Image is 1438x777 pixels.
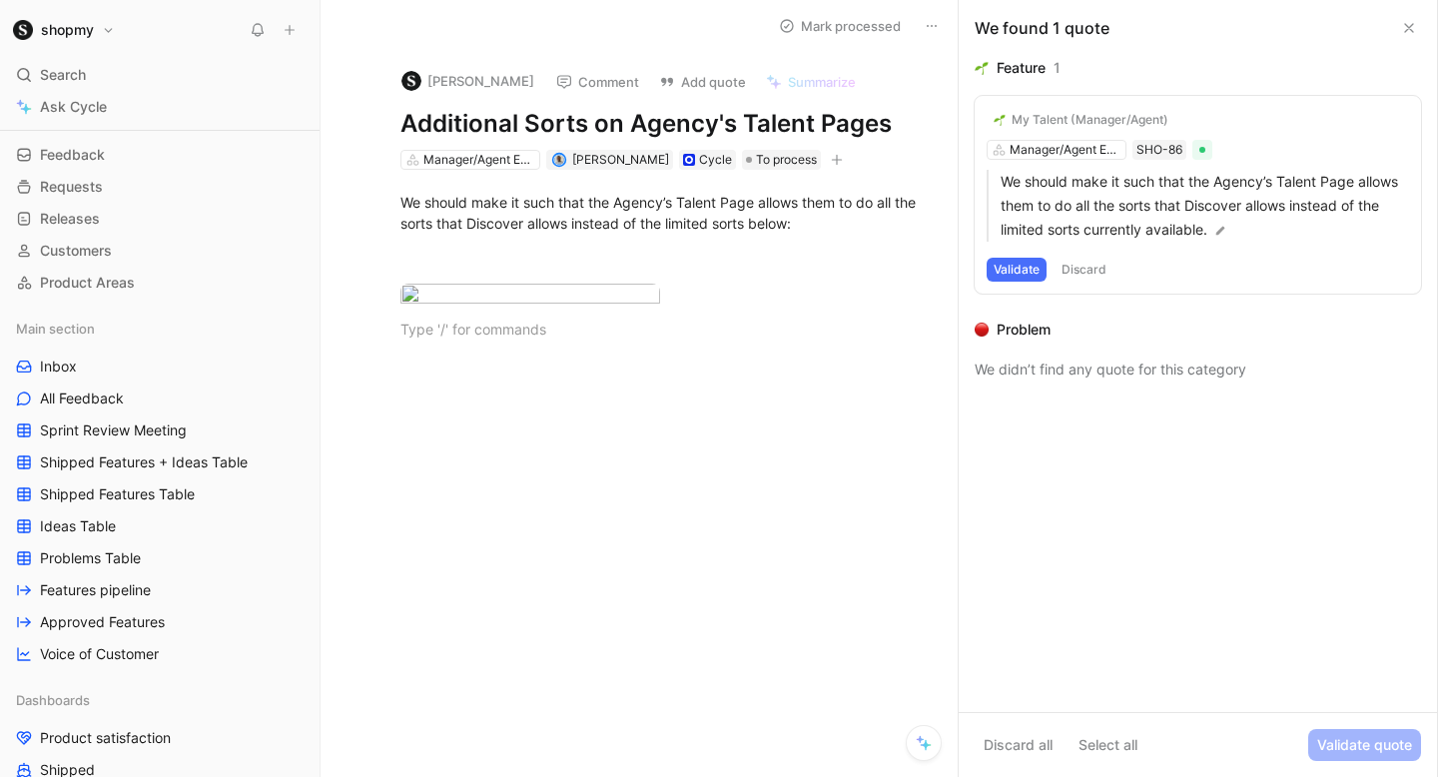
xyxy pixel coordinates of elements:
button: Validate quote [1308,729,1421,761]
a: Voice of Customer [8,639,312,669]
a: Shipped Features Table [8,479,312,509]
span: Releases [40,209,100,229]
a: Product Areas [8,268,312,298]
span: All Feedback [40,388,124,408]
h1: shopmy [41,21,94,39]
div: Problem [997,318,1051,342]
button: Summarize [757,68,865,96]
span: Approved Features [40,612,165,632]
button: View actions [284,516,304,536]
a: Releases [8,204,312,234]
a: Problems Table [8,543,312,573]
div: 1 [1054,56,1061,80]
button: View actions [284,612,304,632]
div: We didn’t find any quote for this category [975,358,1421,382]
button: View actions [284,728,304,748]
a: Feedback [8,140,312,170]
div: Main section [8,314,312,344]
span: Customers [40,241,112,261]
img: pen.svg [1213,224,1227,238]
button: View actions [284,388,304,408]
button: Discard all [975,729,1062,761]
div: We should make it such that the Agency’s Talent Page allows them to do all the sorts that Discove... [400,192,920,276]
div: My Talent (Manager/Agent) [1012,112,1168,128]
span: Upgrade [8,24,59,39]
div: Cycle [699,150,732,170]
span: Search [40,63,86,87]
button: View actions [284,357,304,377]
button: shopmyshopmy [8,16,120,44]
span: Summarize [788,73,856,91]
img: 🔴 [975,323,989,337]
a: Features pipeline [8,575,312,605]
button: View actions [284,580,304,600]
button: Mark processed [770,12,910,40]
span: Requests [40,177,103,197]
a: Inbox [8,352,312,382]
a: All Feedback [8,384,312,413]
span: Feedback [40,145,105,165]
span: Ideas Table [40,516,116,536]
button: View actions [284,452,304,472]
p: We should make it such that the Agency’s Talent Page allows them to do all the sorts that Discove... [1001,170,1409,242]
img: Screenshot 2025-08-10 at 18.56.59.png [400,284,660,311]
a: Ask Cycle [8,92,312,122]
a: Customers [8,236,312,266]
span: Ask Cycle [40,95,107,119]
img: shopmy [13,20,33,40]
button: Select all [1070,729,1146,761]
span: [PERSON_NAME] [572,152,669,167]
a: Approved Features [8,607,312,637]
h1: Additional Sorts on Agency's Talent Pages [400,108,920,140]
img: 🌱 [975,61,989,75]
img: 🌱 [994,114,1006,126]
span: Product Areas [40,273,135,293]
button: Comment [547,68,648,96]
div: To process [742,150,821,170]
a: Ideas Table [8,511,312,541]
div: We found 1 quote [975,16,1109,40]
div: Main sectionInboxAll FeedbackSprint Review MeetingShipped Features + Ideas TableShipped Features ... [8,314,312,669]
a: Product satisfaction [8,723,312,753]
div: Search [8,60,312,90]
div: Dashboards [8,685,312,715]
button: Discard [1055,258,1113,282]
div: Manager/Agent Experience [423,150,535,170]
a: Shipped Features + Ideas Table [8,447,312,477]
button: Add quote [650,68,755,96]
span: Problems Table [40,548,141,568]
span: Voice of Customer [40,644,159,664]
img: logo [401,71,421,91]
button: View actions [284,484,304,504]
a: Requests [8,172,312,202]
button: View actions [284,644,304,664]
button: Validate [987,258,1047,282]
button: View actions [284,420,304,440]
div: Feature [997,56,1046,80]
button: View actions [284,548,304,568]
span: Inbox [40,357,77,377]
button: logo[PERSON_NAME] [392,66,543,96]
span: Product satisfaction [40,728,171,748]
a: Sprint Review Meeting [8,415,312,445]
span: To process [756,150,817,170]
span: Dashboards [16,690,90,710]
button: 🌱My Talent (Manager/Agent) [987,108,1175,132]
img: avatar [553,154,564,165]
span: Main section [16,319,95,339]
span: Shipped Features Table [40,484,195,504]
span: Sprint Review Meeting [40,420,187,440]
span: Shipped Features + Ideas Table [40,452,248,472]
span: Features pipeline [40,580,151,600]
